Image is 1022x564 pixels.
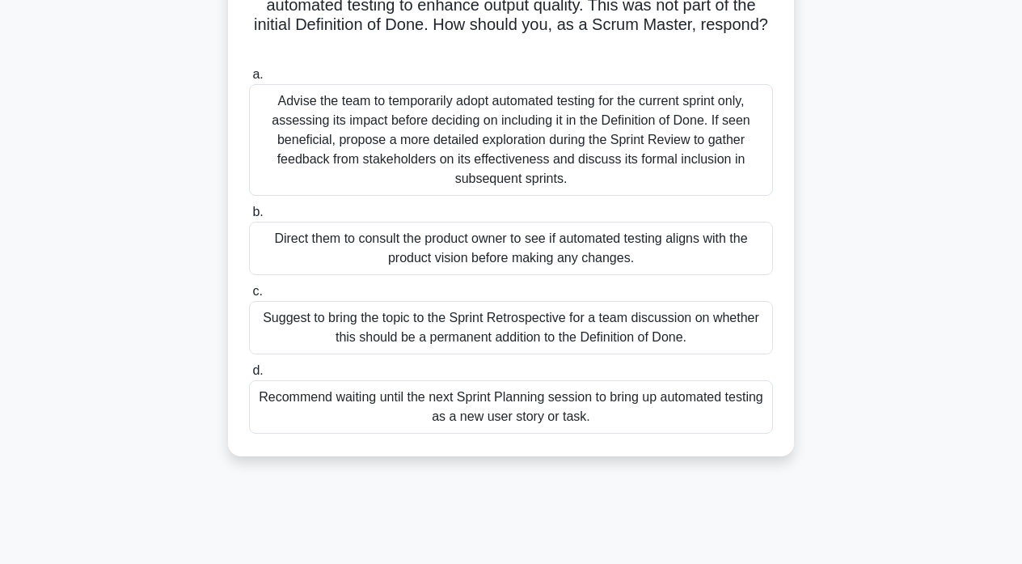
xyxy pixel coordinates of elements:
[252,205,263,218] span: b.
[249,380,773,434] div: Recommend waiting until the next Sprint Planning session to bring up automated testing as a new u...
[252,363,263,377] span: d.
[249,301,773,354] div: Suggest to bring the topic to the Sprint Retrospective for a team discussion on whether this shou...
[252,67,263,81] span: a.
[249,84,773,196] div: Advise the team to temporarily adopt automated testing for the current sprint only, assessing its...
[252,284,262,298] span: c.
[249,222,773,275] div: Direct them to consult the product owner to see if automated testing aligns with the product visi...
